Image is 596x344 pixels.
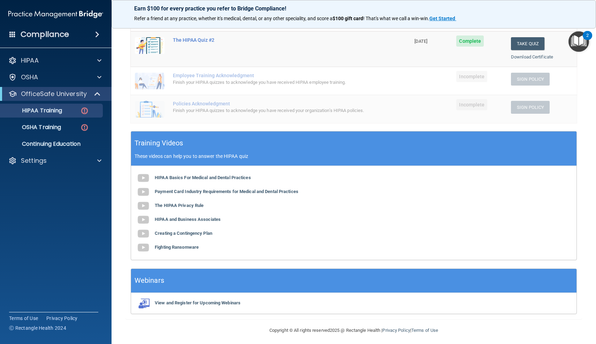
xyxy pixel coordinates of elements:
p: HIPAA [21,56,39,65]
p: OfficeSafe University [21,90,87,98]
a: Download Certificate [511,54,553,59]
a: OfficeSafe University [8,90,101,98]
a: Get Started [429,16,456,21]
img: gray_youtube_icon.38fcd6cc.png [136,199,150,213]
p: These videos can help you to answer the HIPAA quiz [135,153,573,159]
a: Privacy Policy [46,315,78,322]
button: Sign Policy [511,101,550,114]
span: ! That's what we call a win-win. [363,16,429,21]
h5: Training Videos [135,137,183,149]
span: Ⓒ Rectangle Health 2024 [9,325,66,331]
img: danger-circle.6113f641.png [80,123,89,132]
img: gray_youtube_icon.38fcd6cc.png [136,213,150,227]
strong: Get Started [429,16,455,21]
a: Settings [8,157,101,165]
div: Finish your HIPAA quizzes to acknowledge you have received HIPAA employee training. [173,78,375,87]
h5: Webinars [135,274,164,287]
div: Finish your HIPAA quizzes to acknowledge you have received your organization’s HIPAA policies. [173,106,375,115]
p: HIPAA Training [5,107,62,114]
img: danger-circle.6113f641.png [80,106,89,115]
a: HIPAA [8,56,101,65]
a: Terms of Use [9,315,38,322]
p: Earn $100 for every practice you refer to Bridge Compliance! [134,5,573,12]
b: HIPAA Basics For Medical and Dental Practices [155,175,251,180]
b: HIPAA and Business Associates [155,217,221,222]
p: Continuing Education [5,141,100,147]
img: gray_youtube_icon.38fcd6cc.png [136,185,150,199]
b: The HIPAA Privacy Rule [155,203,204,208]
a: Terms of Use [411,328,438,333]
strong: $100 gift card [333,16,363,21]
button: Take Quiz [511,37,544,50]
h4: Compliance [21,30,69,39]
button: Sign Policy [511,73,550,86]
div: 2 [586,35,589,45]
a: OSHA [8,73,101,81]
p: OSHA Training [5,124,61,131]
b: Creating a Contingency Plan [155,231,212,236]
b: Fighting Ransomware [155,245,199,250]
span: Complete [456,35,484,47]
div: Policies Acknowledgment [173,101,375,106]
b: Payment Card Industry Requirements for Medical and Dental Practices [155,189,298,194]
a: Privacy Policy [382,328,410,333]
div: The HIPAA Quiz #2 [173,37,375,43]
p: OSHA [21,73,38,81]
p: Settings [21,157,47,165]
button: Open Resource Center, 2 new notifications [568,31,589,52]
b: View and Register for Upcoming Webinars [155,300,240,305]
img: webinarIcon.c7ebbf15.png [136,298,150,309]
img: gray_youtube_icon.38fcd6cc.png [136,227,150,241]
span: Incomplete [456,71,487,82]
span: [DATE] [414,39,428,44]
div: Copyright © All rights reserved 2025 @ Rectangle Health | | [227,319,481,342]
span: Incomplete [456,99,487,110]
img: PMB logo [8,7,103,21]
img: gray_youtube_icon.38fcd6cc.png [136,241,150,255]
img: gray_youtube_icon.38fcd6cc.png [136,171,150,185]
div: Employee Training Acknowledgment [173,73,375,78]
span: Refer a friend at any practice, whether it's medical, dental, or any other speciality, and score a [134,16,333,21]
